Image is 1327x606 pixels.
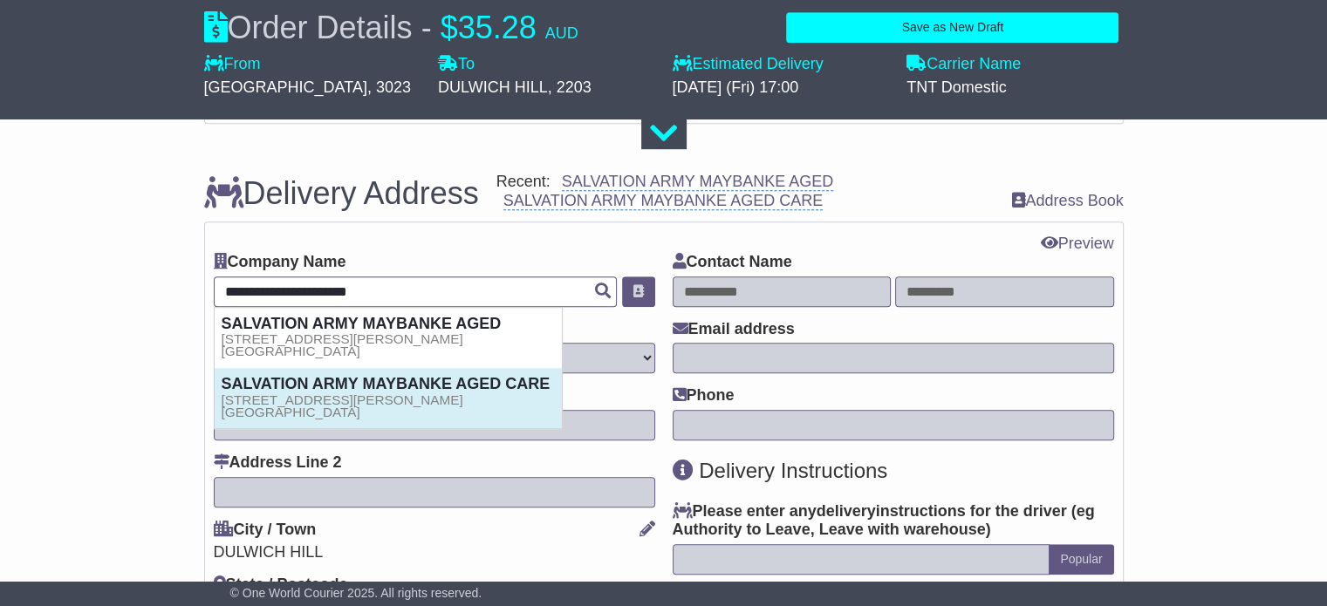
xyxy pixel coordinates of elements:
[222,394,463,419] small: [STREET_ADDRESS][PERSON_NAME] [GEOGRAPHIC_DATA]
[562,173,833,191] a: SALVATION ARMY MAYBANKE AGED
[438,78,548,96] span: DULWICH HILL
[496,173,995,210] div: Recent:
[222,333,463,357] small: [STREET_ADDRESS][PERSON_NAME] [GEOGRAPHIC_DATA]
[222,375,551,392] strong: SALVATION ARMY MAYBANKE AGED CARE
[214,453,342,473] label: Address Line 2
[214,253,346,272] label: Company Name
[222,315,502,332] strong: SALVATION ARMY MAYBANKE AGED
[1049,544,1113,575] button: Popular
[503,192,823,210] a: SALVATION ARMY MAYBANKE AGED CARE
[204,176,479,211] h3: Delivery Address
[673,502,1114,540] label: Please enter any instructions for the driver ( )
[367,78,411,96] span: , 3023
[230,586,482,600] span: © One World Courier 2025. All rights reserved.
[204,9,578,46] div: Order Details -
[438,55,475,74] label: To
[441,10,458,45] span: $
[545,24,578,42] span: AUD
[214,575,348,595] label: State / Postcode
[1040,235,1113,252] a: Preview
[786,12,1118,43] button: Save as New Draft
[673,55,890,74] label: Estimated Delivery
[906,55,1021,74] label: Carrier Name
[204,55,261,74] label: From
[204,78,367,96] span: [GEOGRAPHIC_DATA]
[673,253,792,272] label: Contact Name
[673,78,890,98] div: [DATE] (Fri) 17:00
[214,543,655,562] div: DULWICH HILL
[906,78,1124,98] div: TNT Domestic
[673,386,735,405] label: Phone
[817,502,876,520] span: delivery
[673,502,1095,539] span: eg Authority to Leave, Leave with warehouse
[1011,192,1123,209] a: Address Book
[673,320,795,339] label: Email address
[548,78,592,96] span: , 2203
[458,10,537,45] span: 35.28
[699,459,887,482] span: Delivery Instructions
[214,521,317,540] label: City / Town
